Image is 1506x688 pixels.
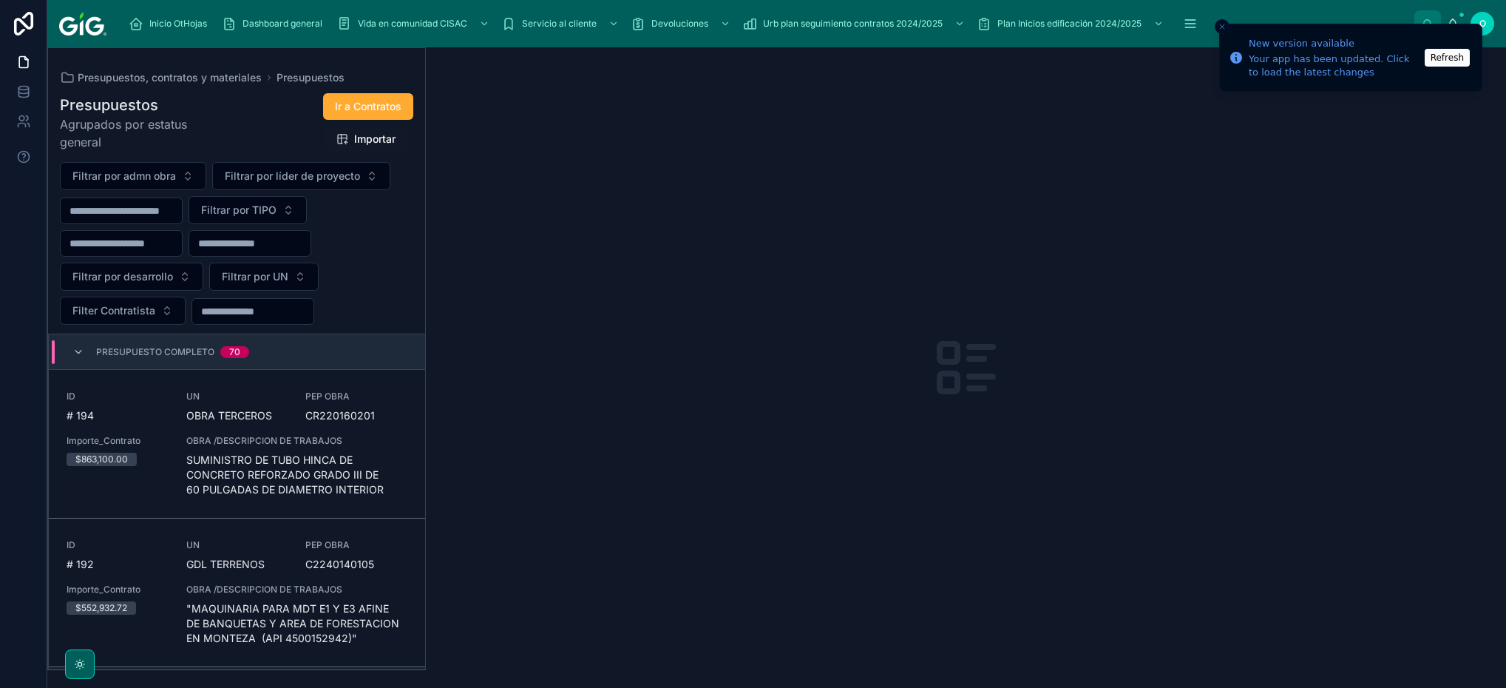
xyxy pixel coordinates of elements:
a: Devoluciones [626,10,738,37]
span: PEP OBRA [305,391,407,402]
a: Presupuestos [277,70,345,85]
span: Ir a Contratos [335,99,401,114]
span: GDL TERRENOS [186,557,265,572]
button: Select Button [60,263,203,291]
a: ID# 192UNGDL TERRENOSPEP OBRAC2240140105Importe_Contrato$552,932.72OBRA /DESCRIPCION DE TRABAJOS"... [49,519,425,667]
span: Inicio OtHojas [149,18,207,30]
button: Select Button [60,162,206,190]
span: ID [67,539,169,551]
button: Select Button [212,162,390,190]
span: Importe_Contrato [67,435,169,447]
a: Servicio al cliente [497,10,626,37]
a: Presupuestos, contratos y materiales [60,70,262,85]
span: CR220160201 [305,408,407,423]
span: Filtrar por líder de proyecto [225,169,360,183]
h1: Presupuestos [60,95,225,115]
a: Plan Inicios edificación 2024/2025 [972,10,1171,37]
span: Importar [354,132,396,146]
span: Devoluciones [651,18,708,30]
div: scrollable content [118,7,1414,40]
img: App logo [59,12,106,36]
a: Vida en comunidad CISAC [333,10,497,37]
span: Agrupados por estatus general [60,115,225,151]
div: Your app has been updated. Click to load the latest changes [1249,53,1420,79]
span: Presupuesto Completo [96,346,214,358]
span: Dashboard general [242,18,322,30]
span: Filtrar por TIPO [201,203,277,217]
span: # 192 [67,557,169,572]
button: Select Button [189,196,307,224]
span: Importe_Contrato [67,584,169,596]
span: Plan Inicios edificación 2024/2025 [997,18,1142,30]
span: UN [186,539,288,551]
span: Servicio al cliente [522,18,597,30]
button: Refresh [1425,49,1470,67]
span: Filtrar por UN [222,269,288,284]
span: C2240140105 [305,557,407,572]
button: Ir a Contratos [323,93,413,120]
span: Filtrar por desarrollo [72,269,173,284]
span: PEP OBRA [305,539,407,551]
a: Dashboard general [217,10,333,37]
a: Inicio OtHojas [124,10,217,37]
span: "MAQUINARIA PARA MDT E1 Y E3 AFINE DE BANQUETAS Y AREA DE FORESTACION EN MONTEZA (API 4500152942)" [186,601,407,646]
button: Select Button [60,297,186,325]
button: Select Button [209,263,319,291]
div: 70 [229,346,240,358]
button: Importar [325,126,407,152]
span: OBRA TERCEROS [186,408,272,423]
span: # 194 [67,408,169,423]
span: Urb plan seguimiento contratos 2024/2025 [763,18,943,30]
a: Urb plan seguimiento contratos 2024/2025 [738,10,972,37]
span: Filter Contratista [72,303,155,318]
a: ID# 194UNOBRA TERCEROSPEP OBRACR220160201Importe_Contrato$863,100.00OBRA /DESCRIPCION DE TRABAJOS... [49,370,425,519]
span: Presupuestos, contratos y materiales [78,70,262,85]
span: OBRA /DESCRIPCION DE TRABAJOS [186,584,407,596]
span: SUMINISTRO DE TUBO HINCA DE CONCRETO REFORZADO GRADO III DE 60 PULGADAS DE DIAMETRO INTERIOR [186,453,407,497]
div: $552,932.72 [75,601,127,615]
span: ID [67,391,169,402]
div: New version available [1249,36,1420,51]
div: $863,100.00 [75,453,128,466]
span: Vida en comunidad CISAC [358,18,467,30]
span: O [1479,18,1486,30]
span: UN [186,391,288,402]
button: Close toast [1215,19,1229,34]
span: Filtrar por admn obra [72,169,176,183]
span: OBRA /DESCRIPCION DE TRABAJOS [186,435,407,447]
